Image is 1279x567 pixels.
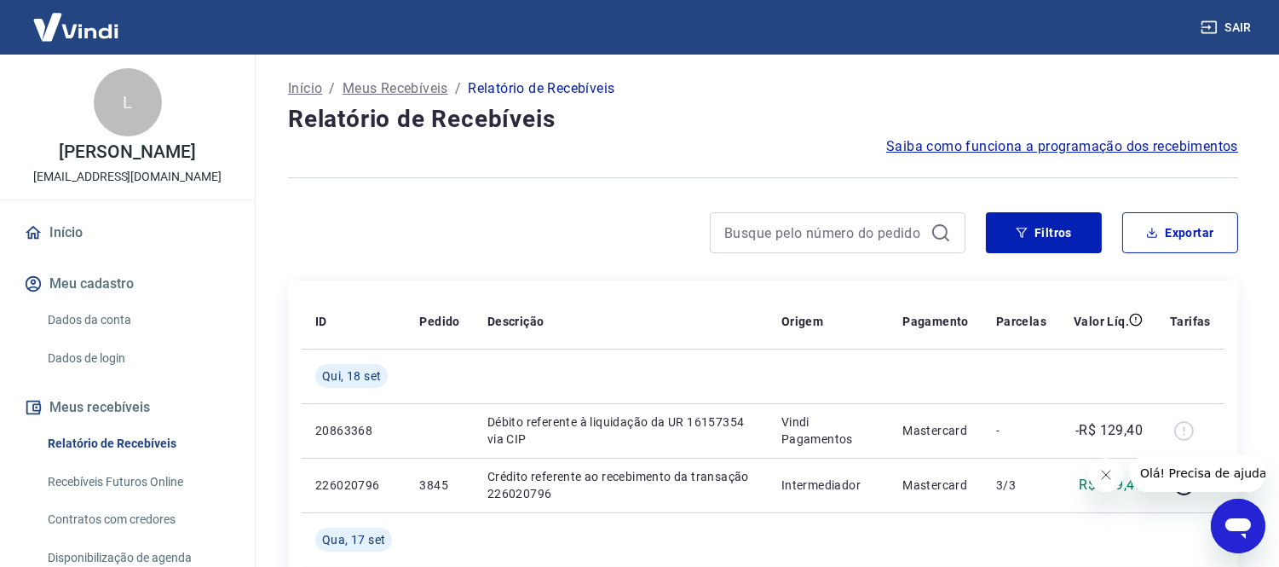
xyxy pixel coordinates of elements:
[329,78,335,99] p: /
[902,313,969,330] p: Pagamento
[315,313,327,330] p: ID
[886,136,1238,157] a: Saiba como funciona a programação dos recebimentos
[41,465,234,500] a: Recebíveis Futuros Online
[33,168,222,186] p: [EMAIL_ADDRESS][DOMAIN_NAME]
[59,143,195,161] p: [PERSON_NAME]
[487,468,754,502] p: Crédito referente ao recebimento da transação 226020796
[724,220,924,246] input: Busque pelo número do pedido
[41,426,234,461] a: Relatório de Recebíveis
[902,422,969,439] p: Mastercard
[781,414,876,448] p: Vindi Pagamentos
[468,78,614,99] p: Relatório de Recebíveis
[487,414,754,448] p: Débito referente à liquidação da UR 16157354 via CIP
[1080,475,1144,495] p: R$ 129,40
[487,313,544,330] p: Descrição
[996,477,1046,494] p: 3/3
[781,477,876,494] p: Intermediador
[315,477,392,494] p: 226020796
[1075,420,1143,441] p: -R$ 129,40
[322,367,381,385] span: Qui, 18 set
[20,1,131,53] img: Vindi
[1089,458,1123,492] iframe: Fechar mensagem
[94,68,162,136] div: L
[20,389,234,426] button: Meus recebíveis
[781,313,823,330] p: Origem
[20,265,234,303] button: Meu cadastro
[41,502,234,537] a: Contratos com credores
[20,214,234,252] a: Início
[986,212,1102,253] button: Filtros
[288,78,322,99] a: Início
[419,477,459,494] p: 3845
[322,531,385,548] span: Qua, 17 set
[1122,212,1238,253] button: Exportar
[455,78,461,99] p: /
[1197,12,1259,43] button: Sair
[288,102,1238,136] h4: Relatório de Recebíveis
[343,78,448,99] a: Meus Recebíveis
[1211,499,1265,553] iframe: Botão para abrir a janela de mensagens
[996,313,1046,330] p: Parcelas
[41,303,234,338] a: Dados da conta
[419,313,459,330] p: Pedido
[41,341,234,376] a: Dados de login
[10,12,143,26] span: Olá! Precisa de ajuda?
[1170,313,1211,330] p: Tarifas
[1130,454,1265,492] iframe: Mensagem da empresa
[902,477,969,494] p: Mastercard
[1074,313,1129,330] p: Valor Líq.
[996,422,1046,439] p: -
[315,422,392,439] p: 20863368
